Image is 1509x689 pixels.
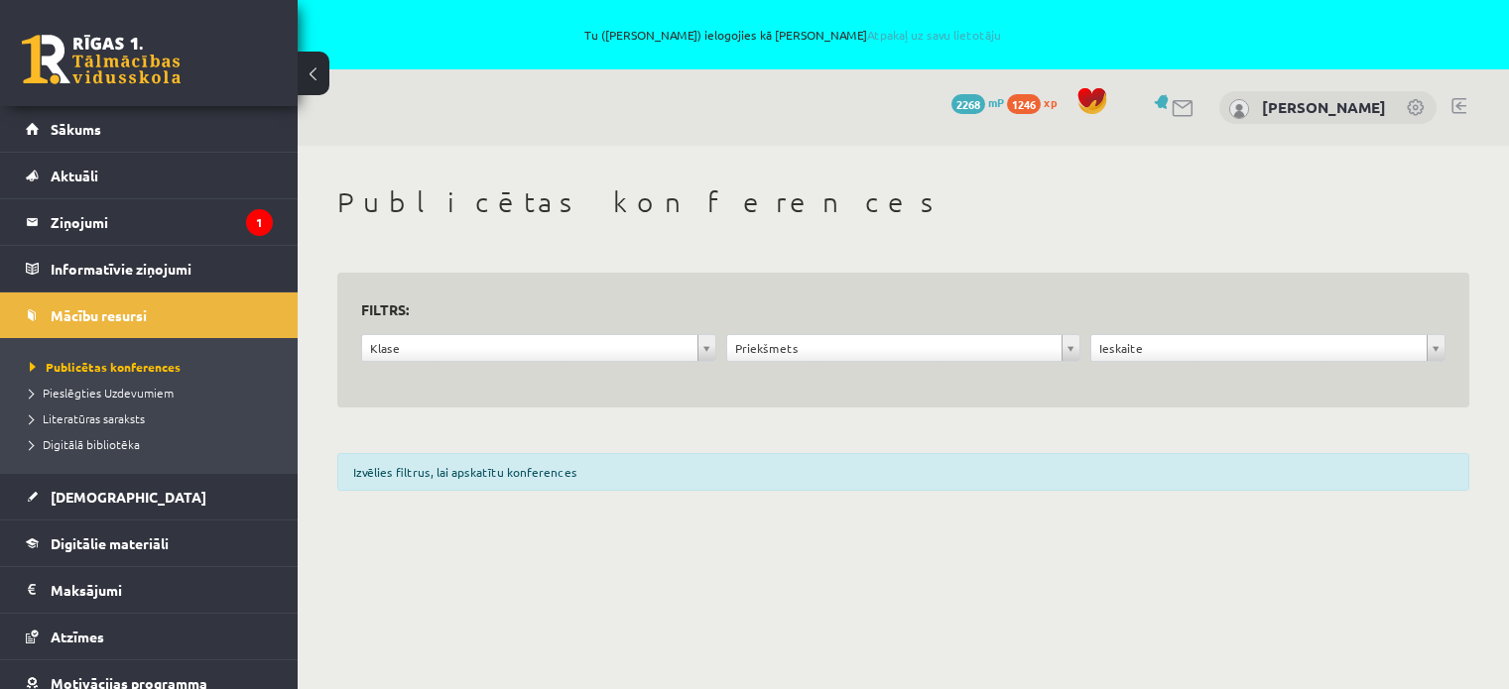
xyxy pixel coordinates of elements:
[51,628,104,645] span: Atzīmes
[51,567,273,613] legend: Maksājumi
[370,335,690,361] span: Klase
[51,120,101,138] span: Sākums
[1091,335,1445,361] a: Ieskaite
[26,106,273,152] a: Sākums
[26,292,273,338] a: Mācību resursi
[30,385,174,401] span: Pieslēgties Uzdevumiem
[735,335,1055,361] span: Priekšmets
[30,359,181,375] span: Publicētas konferences
[988,94,1004,110] span: mP
[30,409,278,427] a: Literatūras saraksts
[337,453,1469,491] div: Izvēlies filtrus, lai apskatītu konferences
[26,614,273,659] a: Atzīmes
[26,474,273,519] a: [DEMOGRAPHIC_DATA]
[1044,94,1057,110] span: xp
[1099,335,1419,361] span: Ieskaite
[337,185,1469,219] h1: Publicētas konferences
[51,488,206,506] span: [DEMOGRAPHIC_DATA]
[30,410,145,426] span: Literatūras saraksts
[30,358,278,376] a: Publicētas konferences
[26,520,273,566] a: Digitālie materiāli
[1007,94,1067,110] a: 1246 xp
[22,35,181,84] a: Rīgas 1. Tālmācības vidusskola
[362,335,715,361] a: Klase
[51,199,273,245] legend: Ziņojumi
[51,534,169,552] span: Digitālie materiāli
[51,167,98,184] span: Aktuāli
[951,94,985,114] span: 2268
[30,384,278,402] a: Pieslēgties Uzdevumiem
[727,335,1080,361] a: Priekšmets
[228,29,1358,41] span: Tu ([PERSON_NAME]) ielogojies kā [PERSON_NAME]
[1007,94,1041,114] span: 1246
[30,436,140,452] span: Digitālā bibliotēka
[361,296,1422,323] h3: Filtrs:
[26,246,273,291] a: Informatīvie ziņojumi
[246,209,273,236] i: 1
[26,153,273,198] a: Aktuāli
[30,435,278,453] a: Digitālā bibliotēka
[867,27,1001,43] a: Atpakaļ uz savu lietotāju
[1262,97,1386,117] a: [PERSON_NAME]
[1229,99,1249,119] img: Jānis Tāre
[26,199,273,245] a: Ziņojumi1
[51,246,273,291] legend: Informatīvie ziņojumi
[51,306,147,324] span: Mācību resursi
[951,94,1004,110] a: 2268 mP
[26,567,273,613] a: Maksājumi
